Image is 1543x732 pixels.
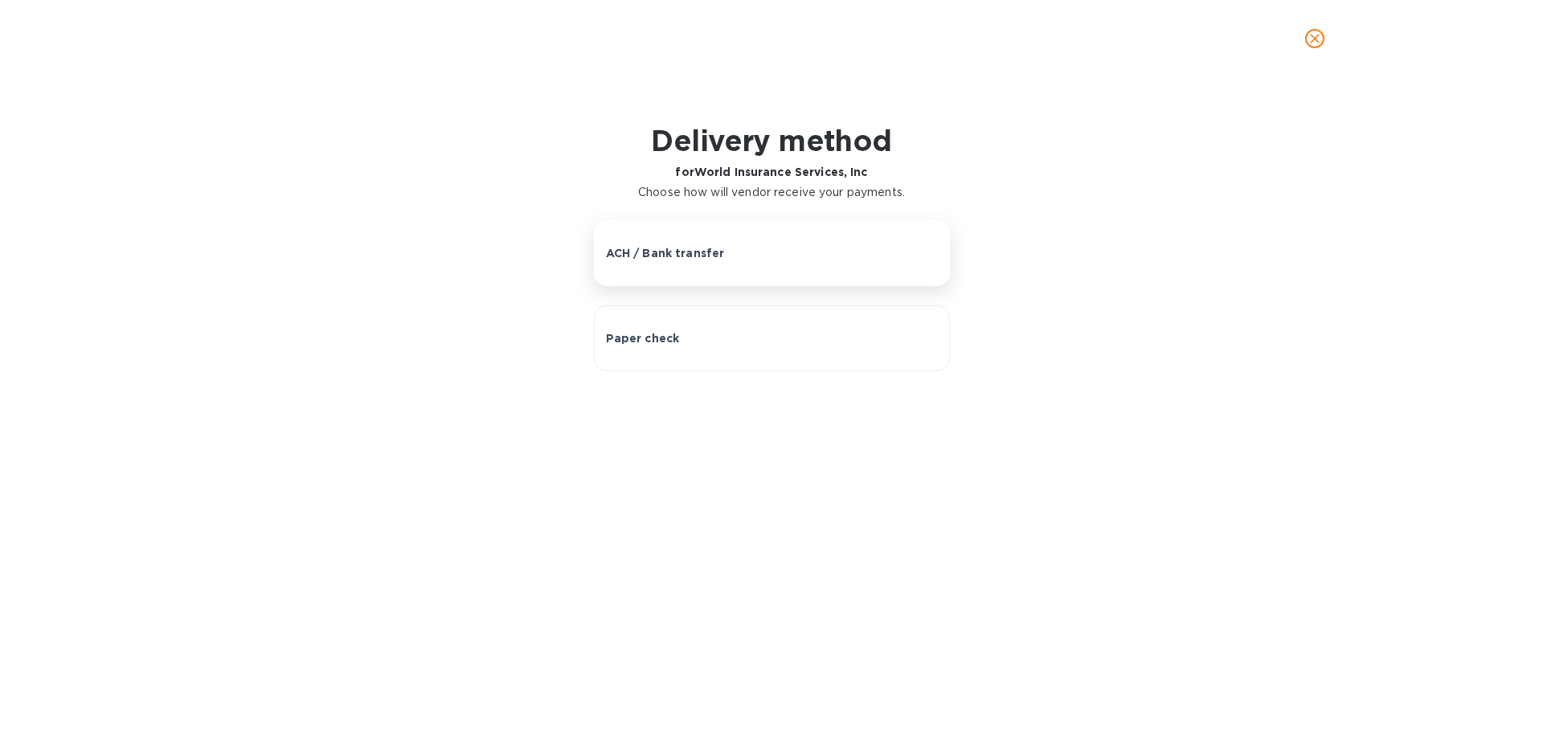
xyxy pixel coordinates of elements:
[675,166,867,178] b: for World Insurance Services, Inc
[606,330,680,346] p: Paper check
[638,184,905,201] p: Choose how will vendor receive your payments.
[594,305,950,371] button: Paper check
[594,220,950,286] button: ACH / Bank transfer
[638,124,905,157] h1: Delivery method
[606,245,725,261] p: ACH / Bank transfer
[1295,19,1334,58] button: close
